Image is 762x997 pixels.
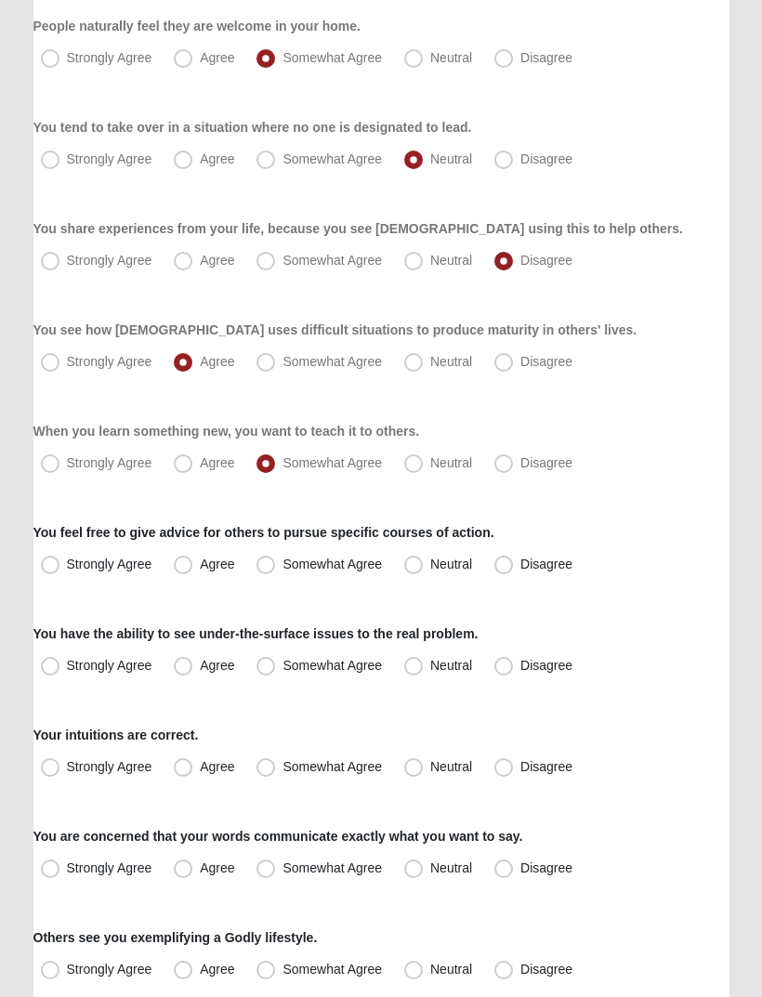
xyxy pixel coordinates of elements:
[200,557,234,571] span: Agree
[33,827,523,846] label: You are concerned that your words communicate exactly what you want to say.
[200,860,234,875] span: Agree
[282,962,382,977] span: Somewhat Agree
[67,860,152,875] span: Strongly Agree
[33,17,361,35] label: People naturally feel they are welcome in your home.
[282,455,382,470] span: Somewhat Agree
[282,253,382,268] span: Somewhat Agree
[33,118,472,137] label: You tend to take over in a situation where no one is designated to lead.
[33,726,199,744] label: Your intuitions are correct.
[67,759,152,774] span: Strongly Agree
[282,354,382,369] span: Somewhat Agree
[282,50,382,65] span: Somewhat Agree
[33,321,637,339] label: You see how [DEMOGRAPHIC_DATA] uses difficult situations to produce maturity in others' lives.
[520,354,572,369] span: Disagree
[520,962,572,977] span: Disagree
[282,151,382,166] span: Somewhat Agree
[67,253,152,268] span: Strongly Agree
[67,151,152,166] span: Strongly Agree
[430,354,472,369] span: Neutral
[520,860,572,875] span: Disagree
[33,928,318,947] label: Others see you exemplifying a Godly lifestyle.
[520,557,572,571] span: Disagree
[520,759,572,774] span: Disagree
[282,860,382,875] span: Somewhat Agree
[520,151,572,166] span: Disagree
[430,50,472,65] span: Neutral
[67,50,152,65] span: Strongly Agree
[67,354,152,369] span: Strongly Agree
[430,860,472,875] span: Neutral
[67,557,152,571] span: Strongly Agree
[200,354,234,369] span: Agree
[33,219,683,238] label: You share experiences from your life, because you see [DEMOGRAPHIC_DATA] using this to help others.
[430,151,472,166] span: Neutral
[282,658,382,673] span: Somewhat Agree
[282,557,382,571] span: Somewhat Agree
[33,624,479,643] label: You have the ability to see under-the-surface issues to the real problem.
[67,658,152,673] span: Strongly Agree
[430,557,472,571] span: Neutral
[520,455,572,470] span: Disagree
[520,658,572,673] span: Disagree
[430,658,472,673] span: Neutral
[200,253,234,268] span: Agree
[200,962,234,977] span: Agree
[67,962,152,977] span: Strongly Agree
[200,151,234,166] span: Agree
[430,962,472,977] span: Neutral
[430,455,472,470] span: Neutral
[520,50,572,65] span: Disagree
[200,658,234,673] span: Agree
[430,253,472,268] span: Neutral
[200,50,234,65] span: Agree
[520,253,572,268] span: Disagree
[282,759,382,774] span: Somewhat Agree
[67,455,152,470] span: Strongly Agree
[200,455,234,470] span: Agree
[33,422,420,440] label: When you learn something new, you want to teach it to others.
[33,523,494,542] label: You feel free to give advice for others to pursue specific courses of action.
[430,759,472,774] span: Neutral
[200,759,234,774] span: Agree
